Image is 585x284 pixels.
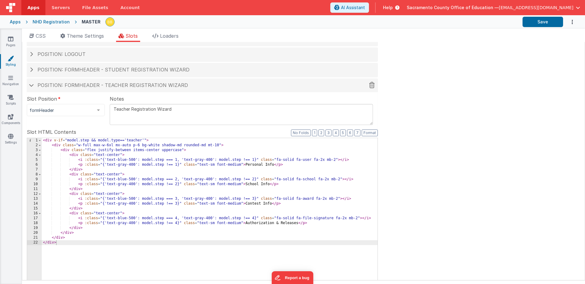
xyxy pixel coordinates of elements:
button: Format [362,130,378,136]
iframe: Marker.io feedback button [272,271,314,284]
button: 1 [312,130,317,136]
button: 7 [354,130,360,136]
div: 4 [27,153,42,158]
div: 13 [27,196,42,201]
button: Save [523,17,563,27]
button: 2 [318,130,324,136]
div: 14 [27,201,42,206]
span: Slot HTML Contents [27,128,76,136]
div: 20 [27,230,42,235]
div: MASTER [82,19,101,25]
div: NHD Registration [33,19,70,25]
div: 5 [27,158,42,162]
div: 19 [27,226,42,230]
div: 16 [27,211,42,216]
div: 1 [27,138,42,143]
div: 11 [27,187,42,192]
button: 5 [340,130,346,136]
span: Theme Settings [67,33,104,39]
span: Position: formHeader - Teacher Registration Wizard [37,82,188,88]
button: Options [563,16,575,28]
div: 22 [27,240,42,245]
span: Apps [27,5,39,11]
span: Notes [110,95,124,102]
span: Help [383,5,393,11]
button: 3 [325,130,331,136]
div: 18 [27,221,42,226]
span: Loaders [160,33,179,39]
button: 6 [347,130,353,136]
span: formHeader [30,107,92,113]
div: 15 [27,206,42,211]
span: Position: formHeader - Student Registration Wizard [37,67,190,73]
button: 4 [333,130,339,136]
span: Position: logout [37,51,86,57]
span: Slots [126,33,138,39]
span: AI Assistant [341,5,365,11]
span: Servers [51,5,70,11]
div: 12 [27,192,42,196]
div: 21 [27,235,42,240]
span: Sacramento County Office of Education — [407,5,499,11]
button: No Folds [291,130,311,136]
span: Slot Position [27,95,57,102]
img: 3aae05562012a16e32320df8a0cd8a1d [106,18,114,26]
div: Apps [10,19,21,25]
div: 6 [27,162,42,167]
div: 7 [27,167,42,172]
span: CSS [36,33,46,39]
span: [EMAIL_ADDRESS][DOMAIN_NAME] [499,5,573,11]
div: 8 [27,172,42,177]
div: 3 [27,148,42,153]
div: 9 [27,177,42,182]
div: 17 [27,216,42,221]
div: 10 [27,182,42,187]
div: 2 [27,143,42,148]
span: File Assets [82,5,108,11]
button: Sacramento County Office of Education — [EMAIL_ADDRESS][DOMAIN_NAME] [407,5,580,11]
button: AI Assistant [330,2,369,13]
